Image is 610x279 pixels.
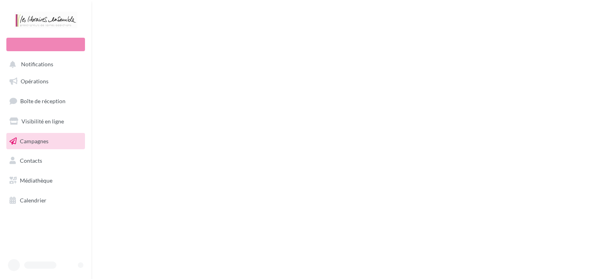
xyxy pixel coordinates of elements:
[6,38,85,51] div: Nouvelle campagne
[5,152,87,169] a: Contacts
[20,177,52,184] span: Médiathèque
[5,192,87,209] a: Calendrier
[21,78,48,85] span: Opérations
[21,118,64,125] span: Visibilité en ligne
[21,61,53,68] span: Notifications
[5,113,87,130] a: Visibilité en ligne
[20,157,42,164] span: Contacts
[5,172,87,189] a: Médiathèque
[20,137,48,144] span: Campagnes
[5,133,87,150] a: Campagnes
[5,92,87,110] a: Boîte de réception
[20,197,46,204] span: Calendrier
[5,73,87,90] a: Opérations
[20,98,66,104] span: Boîte de réception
